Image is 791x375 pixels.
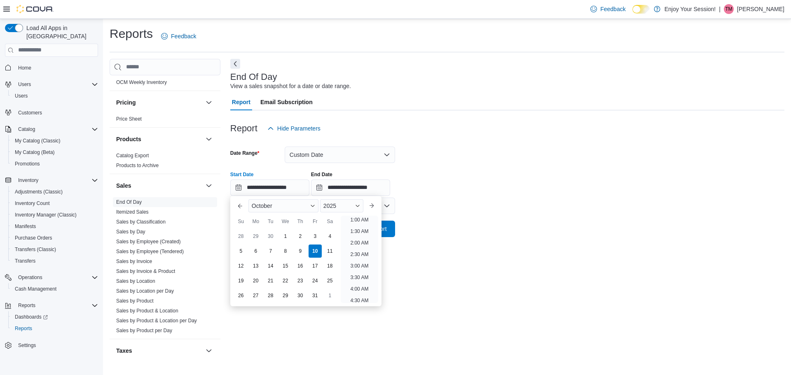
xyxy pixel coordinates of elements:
[294,245,307,258] div: day-9
[294,259,307,273] div: day-16
[15,79,34,89] button: Users
[116,307,178,314] span: Sales by Product & Location
[116,79,167,85] a: OCM Weekly Inventory
[8,311,101,323] a: Dashboards
[204,134,214,144] button: Products
[116,98,202,107] button: Pricing
[234,229,337,303] div: October, 2025
[18,177,38,184] span: Inventory
[18,274,42,281] span: Operations
[249,274,262,287] div: day-20
[8,209,101,221] button: Inventory Manager (Classic)
[311,179,390,196] input: Press the down key to open a popover containing a calendar.
[12,198,53,208] a: Inventory Count
[234,245,248,258] div: day-5
[252,203,272,209] span: October
[12,324,98,333] span: Reports
[116,135,141,143] h3: Products
[18,65,31,71] span: Home
[264,230,277,243] div: day-30
[116,229,145,235] a: Sales by Day
[632,5,650,14] input: Dark Mode
[2,123,101,135] button: Catalog
[724,4,734,14] div: Tylor Methot
[234,199,247,212] button: Previous Month
[12,256,98,266] span: Transfers
[116,182,202,190] button: Sales
[279,274,292,287] div: day-22
[285,147,395,163] button: Custom Date
[2,272,101,283] button: Operations
[309,215,322,228] div: Fr
[320,199,363,212] div: Button. Open the year selector. 2025 is currently selected.
[12,136,64,146] a: My Catalog (Classic)
[15,258,35,264] span: Transfers
[323,245,337,258] div: day-11
[15,137,61,144] span: My Catalog (Classic)
[12,284,98,294] span: Cash Management
[116,268,175,275] span: Sales by Invoice & Product
[248,199,318,212] div: Button. Open the month selector. October is currently selected.
[2,107,101,119] button: Customers
[347,249,372,259] li: 2:30 AM
[12,324,35,333] a: Reports
[12,312,51,322] a: Dashboards
[600,5,625,13] span: Feedback
[116,239,181,245] a: Sales by Employee (Created)
[116,135,202,143] button: Products
[116,268,175,274] a: Sales by Invoice & Product
[347,238,372,248] li: 2:00 AM
[8,255,101,267] button: Transfers
[16,5,54,13] img: Cova
[116,152,149,159] span: Catalog Export
[347,296,372,305] li: 4:30 AM
[15,273,98,282] span: Operations
[249,259,262,273] div: day-13
[116,116,142,122] span: Price Sheet
[12,147,98,157] span: My Catalog (Beta)
[12,210,98,220] span: Inventory Manager (Classic)
[347,215,372,225] li: 1:00 AM
[116,298,154,304] span: Sales by Product
[116,347,132,355] h3: Taxes
[116,249,184,254] a: Sales by Employee (Tendered)
[249,289,262,302] div: day-27
[12,233,56,243] a: Purchase Orders
[230,171,254,178] label: Start Date
[737,4,784,14] p: [PERSON_NAME]
[230,179,309,196] input: Press the down key to enter a popover containing a calendar. Press the escape key to close the po...
[311,171,332,178] label: End Date
[347,226,372,236] li: 1:30 AM
[18,81,31,88] span: Users
[15,314,48,320] span: Dashboards
[116,199,142,205] span: End Of Day
[719,4,721,14] p: |
[12,187,98,197] span: Adjustments (Classic)
[116,162,159,169] span: Products to Archive
[110,197,220,339] div: Sales
[116,278,155,284] span: Sales by Location
[12,284,60,294] a: Cash Management
[230,59,240,69] button: Next
[2,175,101,186] button: Inventory
[116,259,152,264] a: Sales by Invoice
[8,147,101,158] button: My Catalog (Beta)
[264,259,277,273] div: day-14
[234,215,248,228] div: Su
[8,221,101,232] button: Manifests
[249,245,262,258] div: day-6
[234,259,248,273] div: day-12
[587,1,629,17] a: Feedback
[12,136,98,146] span: My Catalog (Classic)
[323,203,336,209] span: 2025
[12,245,59,254] a: Transfers (Classic)
[12,91,98,101] span: Users
[204,181,214,191] button: Sales
[15,212,77,218] span: Inventory Manager (Classic)
[665,4,716,14] p: Enjoy Your Session!
[15,273,46,282] button: Operations
[12,91,31,101] a: Users
[234,274,248,287] div: day-19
